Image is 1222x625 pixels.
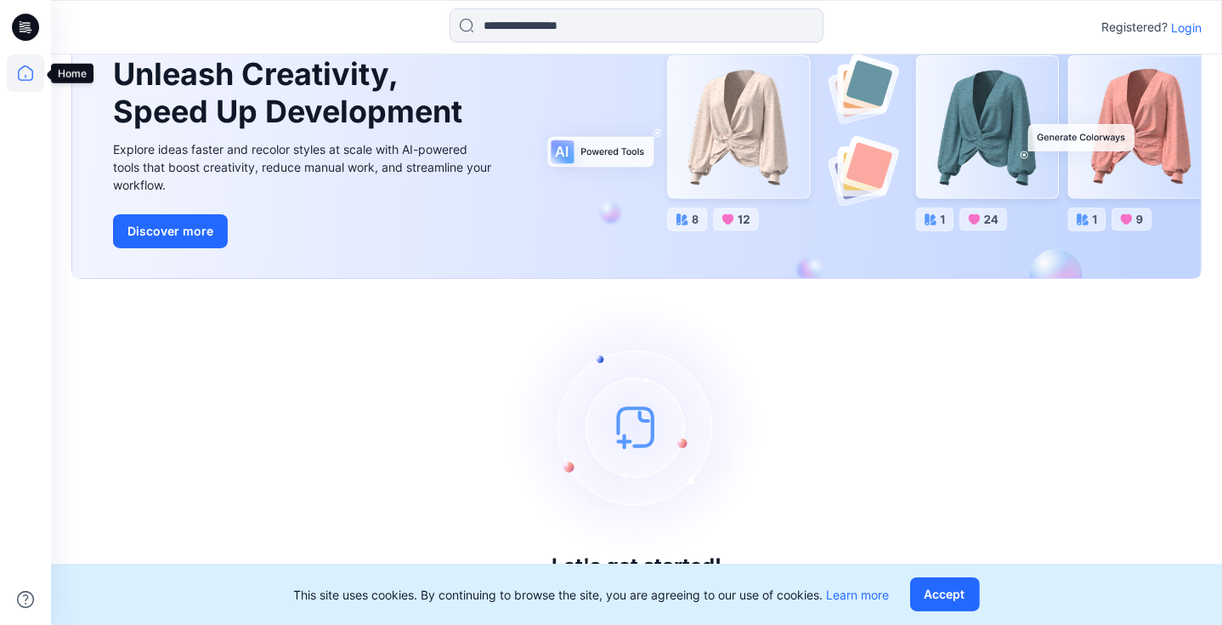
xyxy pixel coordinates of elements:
[113,140,495,194] div: Explore ideas faster and recolor styles at scale with AI-powered tools that boost creativity, red...
[827,588,890,602] a: Learn more
[294,586,890,604] p: This site uses cookies. By continuing to browse the site, you are agreeing to our use of cookies.
[1171,19,1202,37] p: Login
[113,214,495,248] a: Discover more
[113,56,470,129] h1: Unleash Creativity, Speed Up Development
[113,214,228,248] button: Discover more
[509,299,764,554] img: empty-state-image.svg
[1101,17,1168,37] p: Registered?
[910,577,980,611] button: Accept
[552,554,721,578] h3: Let's get started!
